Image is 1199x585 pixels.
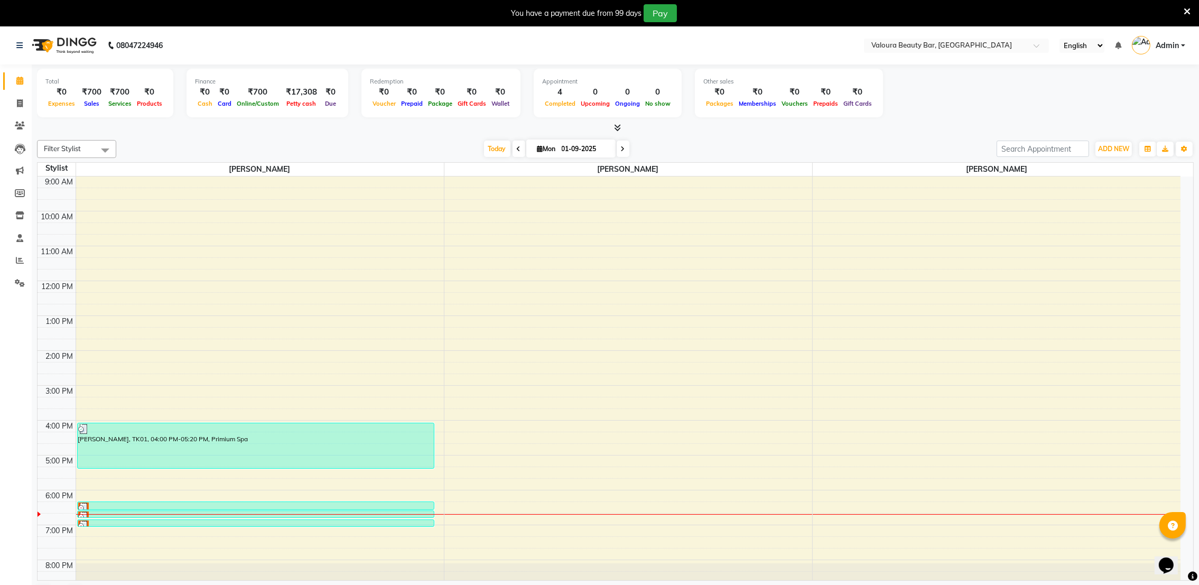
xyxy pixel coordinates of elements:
[44,144,81,153] span: Filter Stylist
[78,423,434,468] div: [PERSON_NAME], TK01, 04:00 PM-05:20 PM, Primium Spa
[78,511,434,517] div: Pinal, TK02, 06:30 PM-06:40 PM, Eyebrows
[398,86,425,98] div: ₹0
[779,86,811,98] div: ₹0
[489,100,512,107] span: Wallet
[1156,40,1179,51] span: Admin
[282,86,321,98] div: ₹17,308
[370,77,512,86] div: Redemption
[44,316,76,327] div: 1:00 PM
[38,163,76,174] div: Stylist
[195,77,340,86] div: Finance
[511,8,642,19] div: You have a payment due from 99 days
[40,281,76,292] div: 12:00 PM
[542,86,578,98] div: 4
[643,86,673,98] div: 0
[45,100,78,107] span: Expenses
[703,86,736,98] div: ₹0
[44,386,76,397] div: 3:00 PM
[779,100,811,107] span: Vouchers
[134,86,165,98] div: ₹0
[322,100,339,107] span: Due
[425,86,455,98] div: ₹0
[78,86,106,98] div: ₹700
[321,86,340,98] div: ₹0
[39,211,76,222] div: 10:00 AM
[195,100,215,107] span: Cash
[841,100,875,107] span: Gift Cards
[116,31,163,60] b: 08047224946
[43,177,76,188] div: 9:00 AM
[1095,142,1132,156] button: ADD NEW
[736,100,779,107] span: Memberships
[612,86,643,98] div: 0
[444,163,812,176] span: [PERSON_NAME]
[703,77,875,86] div: Other sales
[1132,36,1150,54] img: Admin
[44,456,76,467] div: 5:00 PM
[1098,145,1129,153] span: ADD NEW
[612,100,643,107] span: Ongoing
[81,100,102,107] span: Sales
[559,141,611,157] input: 2025-09-01
[542,100,578,107] span: Completed
[45,86,78,98] div: ₹0
[425,100,455,107] span: Package
[643,100,673,107] span: No show
[455,86,489,98] div: ₹0
[44,560,76,571] div: 8:00 PM
[284,100,319,107] span: Petty cash
[535,145,559,153] span: Mon
[370,100,398,107] span: Voucher
[813,163,1181,176] span: [PERSON_NAME]
[811,100,841,107] span: Prepaids
[44,490,76,502] div: 6:00 PM
[45,77,165,86] div: Total
[1155,543,1188,574] iframe: chat widget
[736,86,779,98] div: ₹0
[27,31,99,60] img: logo
[997,141,1089,157] input: Search Appointment
[578,86,612,98] div: 0
[78,520,434,526] div: Pinal, TK02, 06:45 PM-06:50 PM, [GEOGRAPHIC_DATA]
[215,86,234,98] div: ₹0
[234,86,282,98] div: ₹700
[134,100,165,107] span: Products
[76,163,444,176] span: [PERSON_NAME]
[703,100,736,107] span: Packages
[234,100,282,107] span: Online/Custom
[578,100,612,107] span: Upcoming
[78,502,434,509] div: Pinal, TK02, 06:15 PM-06:30 PM, Advance wash
[44,421,76,432] div: 4:00 PM
[44,525,76,536] div: 7:00 PM
[644,4,677,22] button: Pay
[489,86,512,98] div: ₹0
[841,86,875,98] div: ₹0
[106,86,134,98] div: ₹700
[484,141,510,157] span: Today
[455,100,489,107] span: Gift Cards
[106,100,134,107] span: Services
[44,351,76,362] div: 2:00 PM
[195,86,215,98] div: ₹0
[39,246,76,257] div: 11:00 AM
[370,86,398,98] div: ₹0
[398,100,425,107] span: Prepaid
[811,86,841,98] div: ₹0
[215,100,234,107] span: Card
[542,77,673,86] div: Appointment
